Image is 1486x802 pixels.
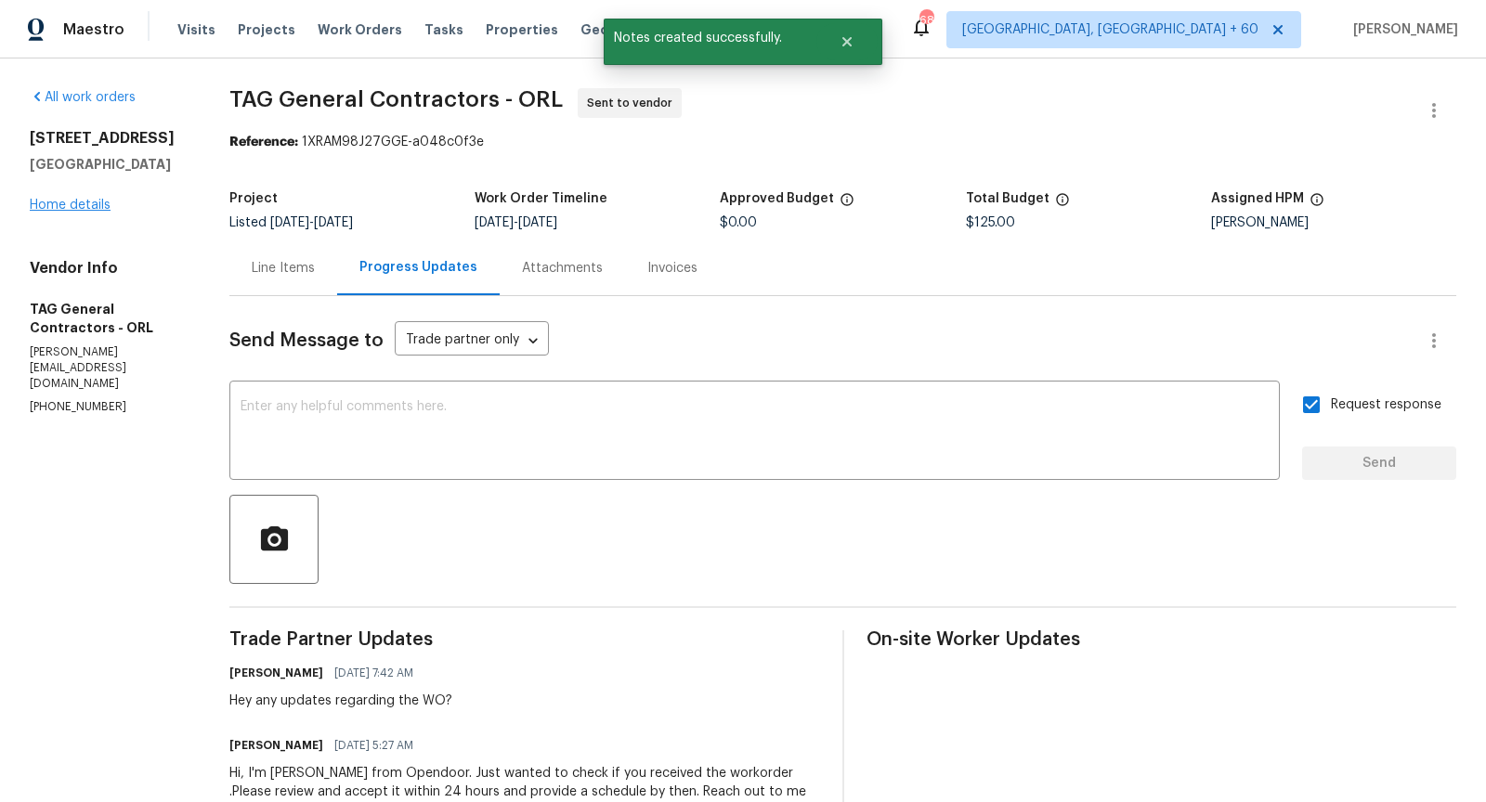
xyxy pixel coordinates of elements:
span: The hpm assigned to this work order. [1310,192,1324,216]
span: Properties [486,20,558,39]
div: Progress Updates [359,258,477,277]
span: [PERSON_NAME] [1346,20,1458,39]
div: Invoices [647,259,697,278]
span: [DATE] [270,216,309,229]
span: $0.00 [720,216,757,229]
h5: Total Budget [966,192,1049,205]
span: Notes created successfully. [604,19,816,58]
span: - [270,216,353,229]
span: Work Orders [318,20,402,39]
a: Home details [30,199,111,212]
span: Visits [177,20,215,39]
span: [DATE] [475,216,514,229]
span: [DATE] [314,216,353,229]
span: Send Message to [229,331,384,350]
span: Maestro [63,20,124,39]
button: Close [816,23,878,60]
h5: Project [229,192,278,205]
span: On-site Worker Updates [867,630,1456,649]
div: Trade partner only [395,326,549,356]
h5: Approved Budget [720,192,834,205]
h5: TAG General Contractors - ORL [30,300,185,337]
span: - [475,216,557,229]
h4: Vendor Info [30,259,185,278]
div: Line Items [252,259,315,278]
span: Sent to vendor [587,94,680,112]
span: Trade Partner Updates [229,630,819,649]
span: [GEOGRAPHIC_DATA], [GEOGRAPHIC_DATA] + 60 [962,20,1258,39]
span: Listed [229,216,353,229]
h5: Assigned HPM [1211,192,1304,205]
h5: Work Order Timeline [475,192,607,205]
div: [PERSON_NAME] [1211,216,1456,229]
a: All work orders [30,91,136,104]
p: [PHONE_NUMBER] [30,399,185,415]
span: [DATE] 5:27 AM [334,736,413,755]
span: The total cost of line items that have been proposed by Opendoor. This sum includes line items th... [1055,192,1070,216]
span: Projects [238,20,295,39]
h5: [GEOGRAPHIC_DATA] [30,155,185,174]
b: Reference: [229,136,298,149]
span: [DATE] [518,216,557,229]
span: $125.00 [966,216,1015,229]
h6: [PERSON_NAME] [229,736,323,755]
span: The total cost of line items that have been approved by both Opendoor and the Trade Partner. This... [840,192,854,216]
div: 1XRAM98J27GGE-a048c0f3e [229,133,1456,151]
span: [DATE] 7:42 AM [334,664,413,682]
h2: [STREET_ADDRESS] [30,129,185,148]
div: Hey any updates regarding the WO? [229,692,452,710]
span: Geo Assignments [580,20,701,39]
span: Request response [1331,395,1441,415]
h6: [PERSON_NAME] [229,664,323,682]
span: TAG General Contractors - ORL [229,88,563,110]
p: [PERSON_NAME][EMAIL_ADDRESS][DOMAIN_NAME] [30,344,185,392]
div: Attachments [522,259,603,278]
div: 685 [919,11,932,30]
span: Tasks [424,23,463,36]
